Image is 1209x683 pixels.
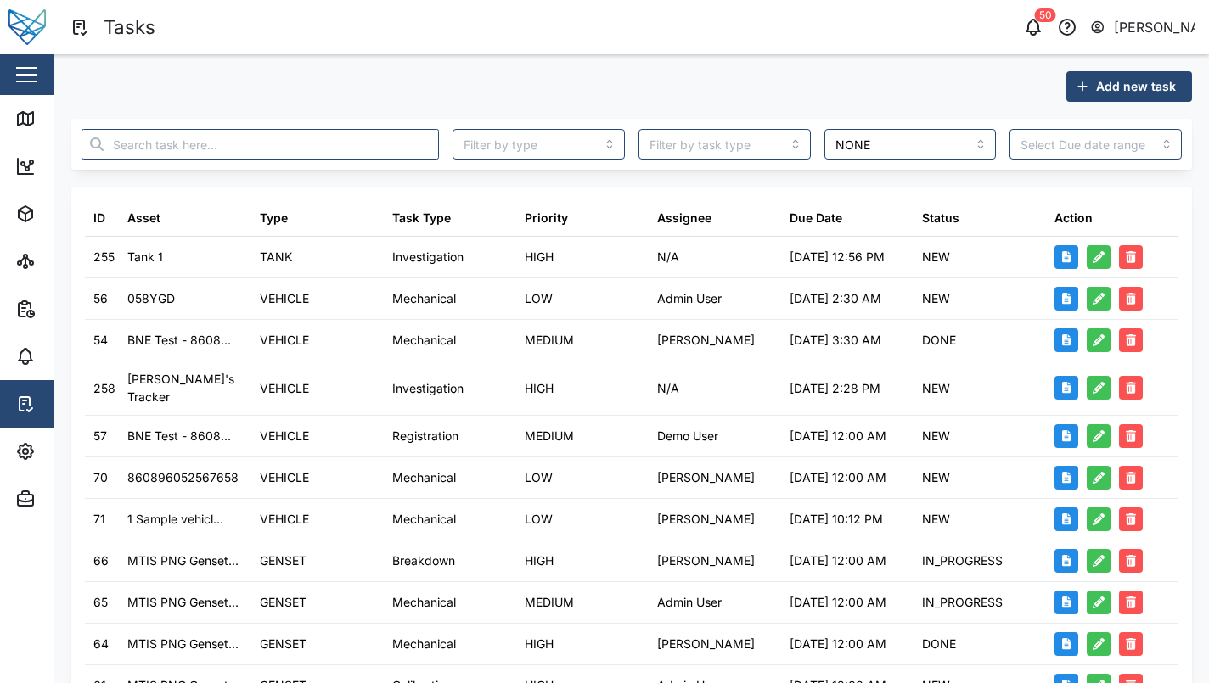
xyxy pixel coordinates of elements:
[392,289,456,308] div: Mechanical
[44,157,121,176] div: Dashboard
[260,331,309,350] div: VEHICLE
[790,248,885,266] div: [DATE] 12:56 PM
[93,248,115,266] div: 255
[127,289,175,308] div: 058YGD
[657,510,755,529] div: [PERSON_NAME]
[82,129,439,160] input: Search task here...
[127,551,239,570] div: MTIS PNG Genset...
[525,593,574,612] div: MEDIUM
[127,370,243,406] div: [PERSON_NAME]'s Tracker
[525,551,554,570] div: HIGH
[525,510,553,529] div: LOW
[260,209,288,227] div: Type
[1035,8,1056,22] div: 50
[790,551,886,570] div: [DATE] 12:00 AM
[922,593,1003,612] div: IN_PROGRESS
[392,635,456,653] div: Mechanical
[44,204,97,223] div: Assets
[657,331,755,350] div: [PERSON_NAME]
[657,248,679,266] div: N/A
[392,248,464,266] div: Investigation
[260,551,306,570] div: GENSET
[922,289,950,308] div: NEW
[127,510,223,529] div: 1 Sample vehicl...
[93,468,108,487] div: 70
[922,468,950,487] div: NEW
[922,248,950,266] div: NEW
[790,289,881,308] div: [DATE] 2:30 AM
[922,331,956,350] div: DONE
[824,129,997,160] input: Filter by status
[525,427,574,445] div: MEDIUM
[525,331,574,350] div: MEDIUM
[525,379,554,398] div: HIGH
[8,8,46,46] img: Main Logo
[44,442,104,461] div: Settings
[44,395,91,413] div: Tasks
[127,248,163,266] div: Tank 1
[44,347,97,366] div: Alarms
[657,289,722,308] div: Admin User
[93,289,108,308] div: 56
[1066,71,1192,102] button: Add new task
[525,635,554,653] div: HIGH
[392,331,456,350] div: Mechanical
[1054,209,1093,227] div: Action
[790,427,886,445] div: [DATE] 12:00 AM
[392,379,464,398] div: Investigation
[922,551,1003,570] div: IN_PROGRESS
[525,209,568,227] div: Priority
[104,13,155,42] div: Tasks
[93,635,109,653] div: 64
[127,331,231,350] div: BNE Test - 8608...
[260,427,309,445] div: VEHICLE
[260,379,309,398] div: VEHICLE
[1009,129,1182,160] input: Select Due date range
[260,510,309,529] div: VEHICLE
[525,468,553,487] div: LOW
[657,551,755,570] div: [PERSON_NAME]
[1089,15,1195,39] button: [PERSON_NAME]
[657,209,711,227] div: Assignee
[44,252,85,271] div: Sites
[657,635,755,653] div: [PERSON_NAME]
[1096,72,1176,101] span: Add new task
[93,379,115,398] div: 258
[127,635,239,653] div: MTIS PNG Genset...
[93,331,108,350] div: 54
[127,427,231,445] div: BNE Test - 8608...
[260,635,306,653] div: GENSET
[790,209,842,227] div: Due Date
[453,129,625,160] input: Filter by type
[260,289,309,308] div: VEHICLE
[525,289,553,308] div: LOW
[657,593,722,612] div: Admin User
[790,331,881,350] div: [DATE] 3:30 AM
[922,209,959,227] div: Status
[790,635,886,653] div: [DATE] 12:00 AM
[657,468,755,487] div: [PERSON_NAME]
[392,209,451,227] div: Task Type
[127,593,239,612] div: MTIS PNG Genset...
[260,593,306,612] div: GENSET
[657,427,718,445] div: Demo User
[392,427,458,445] div: Registration
[922,635,956,653] div: DONE
[93,551,109,570] div: 66
[790,593,886,612] div: [DATE] 12:00 AM
[392,551,455,570] div: Breakdown
[1114,17,1195,38] div: [PERSON_NAME]
[127,209,160,227] div: Asset
[790,468,886,487] div: [DATE] 12:00 AM
[392,468,456,487] div: Mechanical
[93,209,105,227] div: ID
[44,109,82,128] div: Map
[392,510,456,529] div: Mechanical
[392,593,456,612] div: Mechanical
[922,510,950,529] div: NEW
[638,129,811,160] input: Filter by task type
[127,468,239,487] div: 860896052567658
[922,427,950,445] div: NEW
[44,300,102,318] div: Reports
[790,510,883,529] div: [DATE] 10:12 PM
